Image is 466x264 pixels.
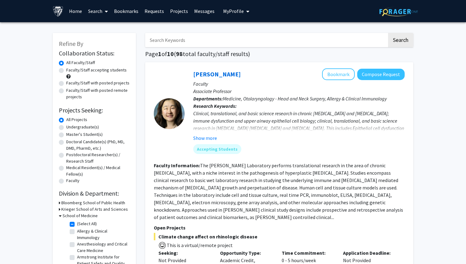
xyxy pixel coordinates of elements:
h2: Projects Seeking: [59,107,130,114]
a: Messages [191,0,218,22]
label: Faculty/Staff with posted projects [66,80,129,86]
label: All Projects [66,116,87,123]
mat-chip: Accepting Students [193,144,241,154]
span: Medicine, Otolaryngology - Head and Neck Surgery, Allergy & Clinical Immunology [223,95,387,102]
h1: Page of ( total faculty/staff results) [145,50,413,58]
p: Application Deadline: [343,249,395,257]
p: Associate Professor [193,87,405,95]
h2: Division & Department: [59,190,130,197]
label: Undergraduate(s) [66,124,99,130]
b: Departments: [193,95,223,102]
b: Faculty Information: [154,162,200,169]
p: Seeking: [158,249,211,257]
label: Allergy & Clinical Immunology [77,228,128,241]
h3: Krieger School of Arts and Sciences [61,206,128,213]
div: Not Provided [158,257,211,264]
h2: Collaboration Status: [59,50,130,57]
span: My Profile [223,8,244,14]
label: Medical Resident(s) / Medical Fellow(s) [66,164,130,177]
a: Search [85,0,111,22]
a: Home [66,0,85,22]
label: All Faculty/Staff [66,59,95,66]
span: This is a virtual/remote project [166,242,233,248]
a: Requests [141,0,167,22]
span: Refine By [59,40,83,47]
input: Search Keywords [145,33,387,47]
h3: School of Medicine [63,213,98,219]
span: Climate change affect on rhinologic disease [154,233,405,240]
fg-read-more: The [PERSON_NAME] Laboratory performs translational research in the area of chronic [MEDICAL_DATA... [154,162,403,220]
p: Open Projects [154,224,405,231]
label: Anesthesiology and Critical Care Medicine [77,241,128,254]
img: Johns Hopkins University Logo [53,6,63,17]
button: Compose Request to Jean Kim [357,69,405,80]
a: [PERSON_NAME] [193,70,241,78]
p: Time Commitment: [282,249,334,257]
a: Bookmarks [111,0,141,22]
button: Show more [193,134,217,142]
p: Opportunity Type: [220,249,272,257]
span: 98 [176,50,183,58]
h3: Bloomberg School of Public Health [61,200,125,206]
img: ForagerOne Logo [379,7,418,16]
span: 10 [167,50,174,58]
span: 1 [158,50,161,58]
div: Clinical, translational, and basic science research in chronic [MEDICAL_DATA] and [MEDICAL_DATA];... [193,110,405,147]
label: Master's Student(s) [66,131,103,138]
label: Postdoctoral Researcher(s) / Research Staff [66,152,130,164]
label: Faculty/Staff with posted remote projects [66,87,130,100]
label: Faculty [66,177,80,184]
label: Faculty/Staff accepting students [66,67,127,73]
label: (Select All) [77,221,97,227]
button: Add Jean Kim to Bookmarks [322,68,355,80]
label: Doctoral Candidate(s) (PhD, MD, DMD, PharmD, etc.) [66,139,130,152]
p: Faculty [193,80,405,87]
b: Research Keywords: [193,103,237,109]
button: Search [388,33,413,47]
a: Projects [167,0,191,22]
iframe: Chat [5,236,26,259]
